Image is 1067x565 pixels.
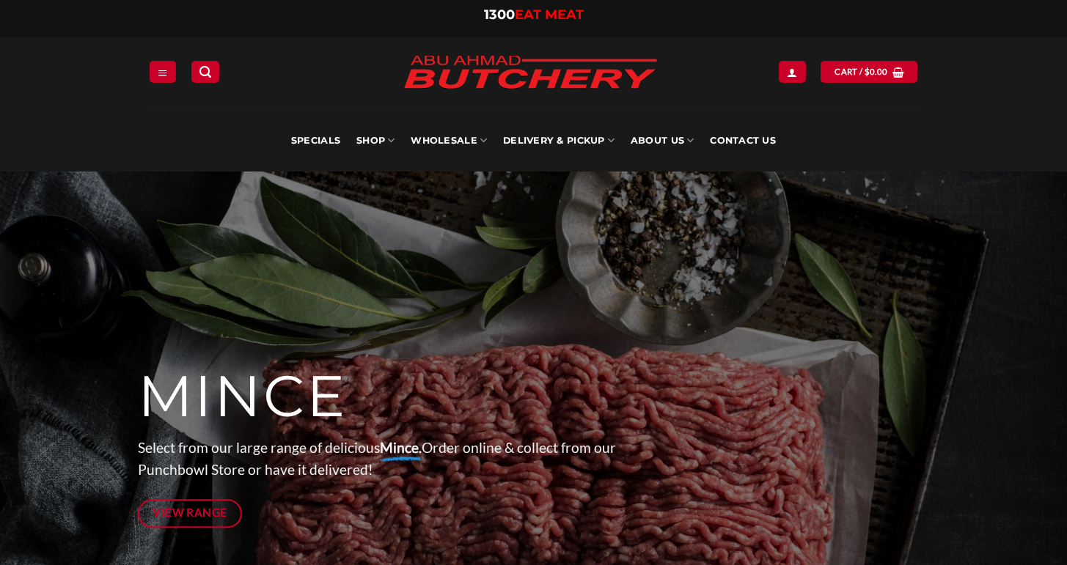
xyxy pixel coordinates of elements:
[138,361,347,432] span: MINCE
[150,61,176,82] a: Menu
[356,110,395,171] a: SHOP
[191,61,219,82] a: Search
[865,67,888,76] bdi: 0.00
[380,439,422,456] strong: Mince.
[138,499,243,528] a: View Range
[503,110,615,171] a: Delivery & Pickup
[411,110,487,171] a: Wholesale
[835,65,887,78] span: Cart /
[484,7,515,23] span: 1300
[515,7,584,23] span: EAT MEAT
[391,45,670,101] img: Abu Ahmad Butchery
[153,503,227,522] span: View Range
[710,110,776,171] a: Contact Us
[631,110,694,171] a: About Us
[291,110,340,171] a: Specials
[484,7,584,23] a: 1300EAT MEAT
[138,439,616,479] span: Select from our large range of delicious Order online & collect from our Punchbowl Store or have ...
[821,61,917,82] a: View cart
[779,61,805,82] a: Login
[865,65,870,78] span: $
